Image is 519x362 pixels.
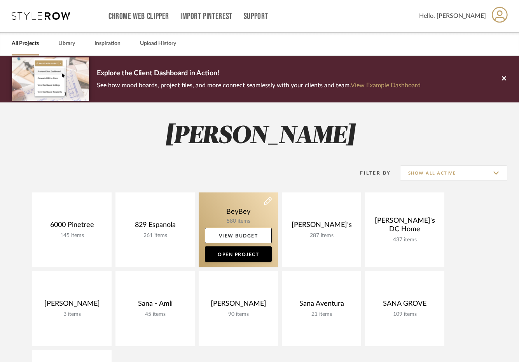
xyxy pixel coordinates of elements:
[58,38,75,49] a: Library
[12,57,89,100] img: d5d033c5-7b12-40c2-a960-1ecee1989c38.png
[97,68,421,80] p: Explore the Client Dashboard in Action!
[180,13,232,20] a: Import Pinterest
[371,217,438,237] div: [PERSON_NAME]'s DC Home
[94,38,121,49] a: Inspiration
[205,228,272,243] a: View Budget
[38,300,105,311] div: [PERSON_NAME]
[38,221,105,232] div: 6000 Pinetree
[350,169,391,177] div: Filter By
[38,232,105,239] div: 145 items
[288,221,355,232] div: [PERSON_NAME]'s
[205,246,272,262] a: Open Project
[371,300,438,311] div: SANA GROVE
[419,11,486,21] span: Hello, [PERSON_NAME]
[205,300,272,311] div: [PERSON_NAME]
[122,300,189,311] div: Sana - Amli
[108,13,169,20] a: Chrome Web Clipper
[371,311,438,318] div: 109 items
[140,38,176,49] a: Upload History
[122,221,189,232] div: 829 Espanola
[38,311,105,318] div: 3 items
[97,80,421,91] p: See how mood boards, project files, and more connect seamlessly with your clients and team.
[288,232,355,239] div: 287 items
[122,232,189,239] div: 261 items
[205,311,272,318] div: 90 items
[288,311,355,318] div: 21 items
[244,13,268,20] a: Support
[351,82,421,88] a: View Example Dashboard
[288,300,355,311] div: Sana Aventura
[122,311,189,318] div: 45 items
[12,38,39,49] a: All Projects
[371,237,438,243] div: 437 items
